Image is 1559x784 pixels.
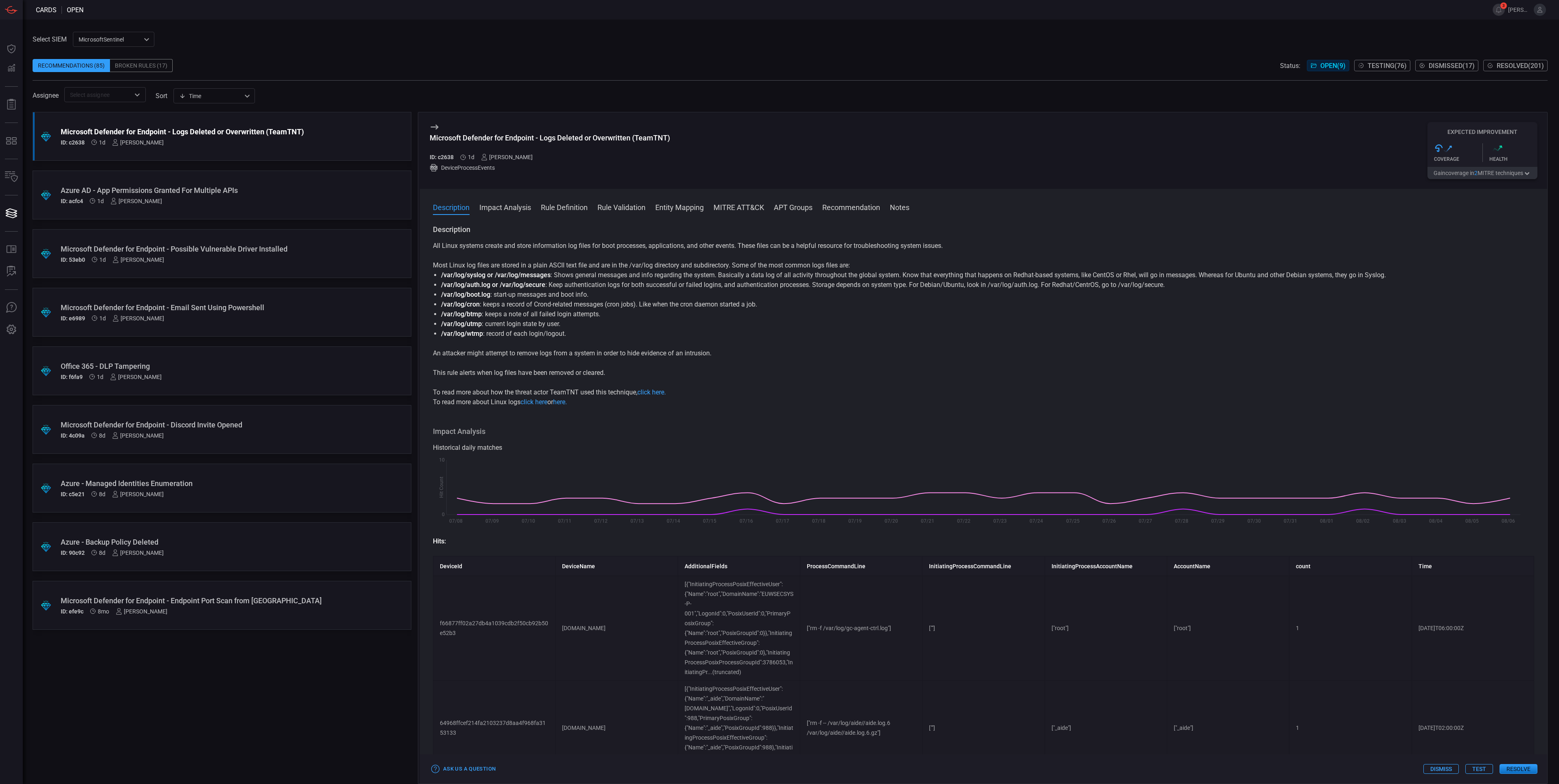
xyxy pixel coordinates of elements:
td: [{"InitiatingProcessPosixEffectiveUser":{"Name":"root","DomainName":"EUWSECSYS-P-001","LogonId":0... [678,576,800,681]
h5: ID: c5e21 [61,491,85,497]
h5: Expected Improvement [1427,129,1537,135]
li: : Shows general messages and info regarding the system. Basically a data log of all activity thro... [441,270,1526,280]
text: 07/12 [594,518,608,524]
p: An attacker might attempt to remove logs from a system in order to hide evidence of an intrusion. [433,348,1534,358]
text: 0 [442,512,445,517]
span: open [67,6,83,14]
h5: ID: acfc4 [61,198,83,204]
button: Gaincoverage in2MITRE techniques [1427,167,1537,179]
div: Azure AD - App Permissions Granted For Multiple APIs [61,186,352,195]
h3: Impact Analysis [433,427,1534,436]
strong: Time [1418,563,1432,569]
button: Rule Definition [541,202,588,212]
span: Cards [36,6,57,14]
text: 07/15 [703,518,716,524]
span: Aug 17, 2025 8:13 AM [99,315,106,322]
strong: /var/log/boot.log [441,291,490,298]
strong: /var/log/syslog or /var/log/messages [441,271,551,279]
button: Detections [2,59,21,78]
div: Broken Rules (17) [110,59,173,72]
strong: AdditionalFields [685,563,727,569]
td: ["_aide"] [1045,681,1167,775]
li: : keeps a record of Crond-related messages (cron jobs). Like when the cron daemon started a job. [441,300,1526,309]
text: 07/18 [812,518,826,524]
td: [""] [922,576,1045,681]
text: 07/21 [921,518,934,524]
span: Dismissed ( 17 ) [1429,62,1475,70]
strong: /var/log/btmp [441,310,482,318]
td: [DATE]T02:00:00Z [1412,681,1534,775]
button: Reports [2,95,21,114]
span: Aug 10, 2025 6:22 AM [99,550,105,556]
div: Microsoft Defender for Endpoint - Possible Vulnerable Driver Installed [61,245,352,253]
text: 07/22 [957,518,971,524]
button: Entity Mapping [655,202,704,212]
text: 07/27 [1139,518,1152,524]
div: Time [179,92,242,100]
button: Open(9) [1307,60,1349,71]
strong: /var/log/auth.log or /var/log/secure [441,281,545,289]
text: 10 [439,457,445,463]
td: 1 [1289,681,1412,775]
strong: InitiatingProcessAccountName [1052,563,1133,569]
h5: ID: c2638 [61,139,85,146]
div: Health [1489,156,1538,162]
div: [PERSON_NAME] [112,315,164,322]
h5: ID: efe9c [61,608,83,615]
div: Office 365 - DLP Tampering [61,362,352,370]
span: Open ( 9 ) [1320,62,1346,70]
span: Aug 17, 2025 8:14 AM [97,198,104,204]
div: Microsoft Defender for Endpoint - Endpoint Port Scan from Endpoint [61,596,352,605]
span: Aug 17, 2025 8:13 AM [97,374,103,380]
span: Status: [1280,62,1300,70]
div: [PERSON_NAME] [112,550,164,556]
text: 08/03 [1393,518,1406,524]
h5: ID: f6fa9 [61,374,83,380]
li: : keeps a note of all failed login attempts. [441,309,1526,319]
button: Notes [890,202,909,212]
h5: ID: 90c92 [61,550,85,556]
strong: AccountName [1174,563,1210,569]
button: Inventory [2,167,21,187]
div: Microsoft Defender for Endpoint - Logs Deleted or Overwritten (TeamTNT) [430,134,670,142]
span: Aug 17, 2025 8:13 AM [99,256,106,263]
text: 07/26 [1102,518,1116,524]
text: 07/08 [449,518,463,524]
td: [DOMAIN_NAME] [556,576,678,681]
button: Resolve [1500,764,1537,774]
strong: /var/log/wtmp [441,330,483,337]
div: [PERSON_NAME] [112,491,164,497]
p: Most Linux log files are stored in a plain ASCII text file and are in the /var/log directory and ... [433,261,1534,270]
p: All Linux systems create and store information log files for boot processes, applications, and ot... [433,241,1534,251]
div: [PERSON_NAME] [112,432,164,439]
button: Open [132,89,143,101]
text: 07/31 [1284,518,1297,524]
text: 08/04 [1429,518,1443,524]
button: APT Groups [774,202,812,212]
button: Cards [2,204,21,223]
td: ["root"] [1045,576,1167,681]
button: MITRE ATT&CK [714,202,764,212]
span: 2 [1474,170,1478,176]
h5: ID: e6989 [61,315,85,322]
strong: ProcessCommandLine [807,563,865,569]
a: click here. [637,388,666,396]
td: ["_aide"] [1167,681,1289,775]
div: [PERSON_NAME] [110,198,162,204]
button: MITRE - Detection Posture [2,131,21,151]
td: ["rm -f /var/log/gc-agent-ctrl.log"] [800,576,922,681]
text: 07/16 [740,518,753,524]
text: 07/20 [885,518,898,524]
div: [PERSON_NAME] [110,374,162,380]
text: 07/19 [848,518,862,524]
text: 07/28 [1175,518,1188,524]
text: Hit Count [439,477,444,498]
p: To read more about how the threat actor TeamTNT used this technique, [433,388,1534,397]
button: 3 [1493,4,1505,16]
td: [""] [922,681,1045,775]
text: 07/14 [667,518,680,524]
button: Ask Us a Question [430,763,498,775]
span: Resolved ( 201 ) [1497,62,1544,70]
button: Rule Validation [597,202,646,212]
text: 07/11 [558,518,571,524]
